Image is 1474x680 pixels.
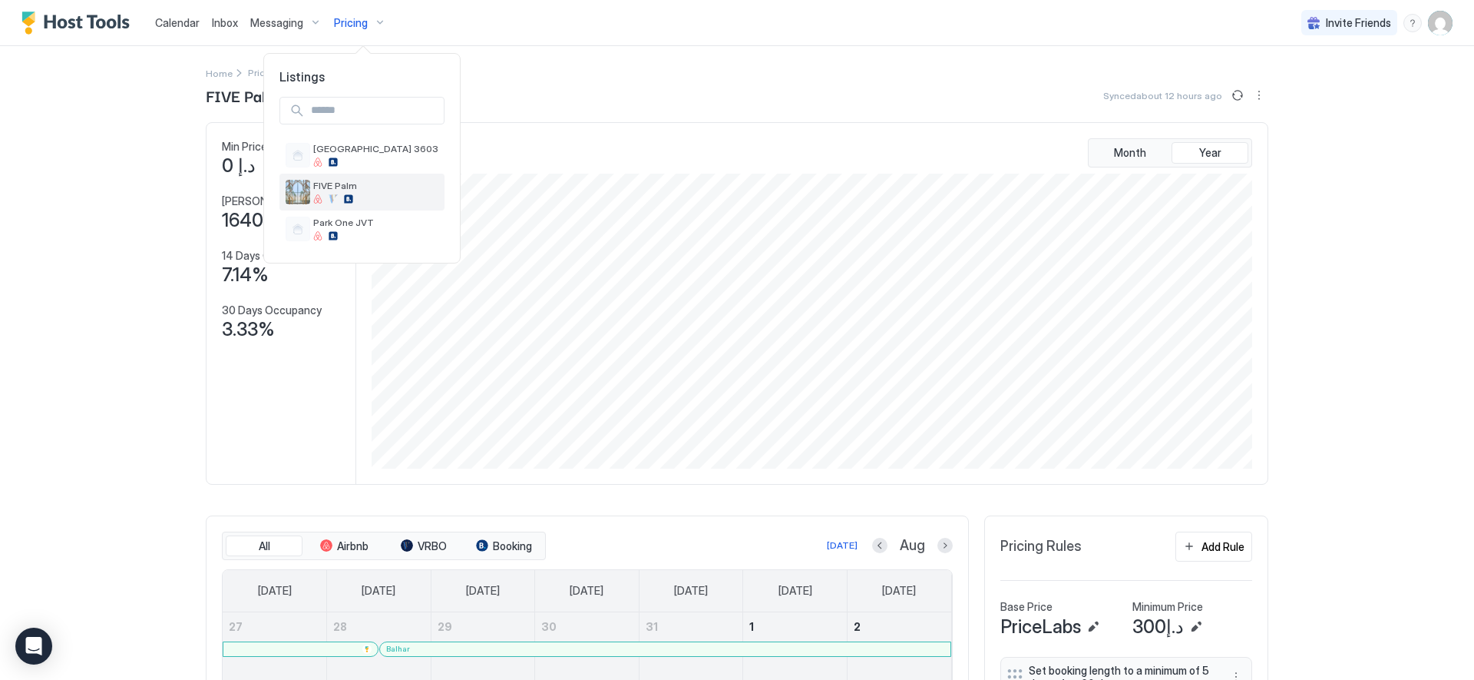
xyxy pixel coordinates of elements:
span: FIVE Palm [313,180,438,191]
input: Input Field [305,98,444,124]
span: Park One JVT [313,217,438,228]
span: [GEOGRAPHIC_DATA] 3603 [313,143,438,154]
div: Open Intercom Messenger [15,628,52,665]
span: Listings [264,69,460,85]
div: listing image [286,180,310,204]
